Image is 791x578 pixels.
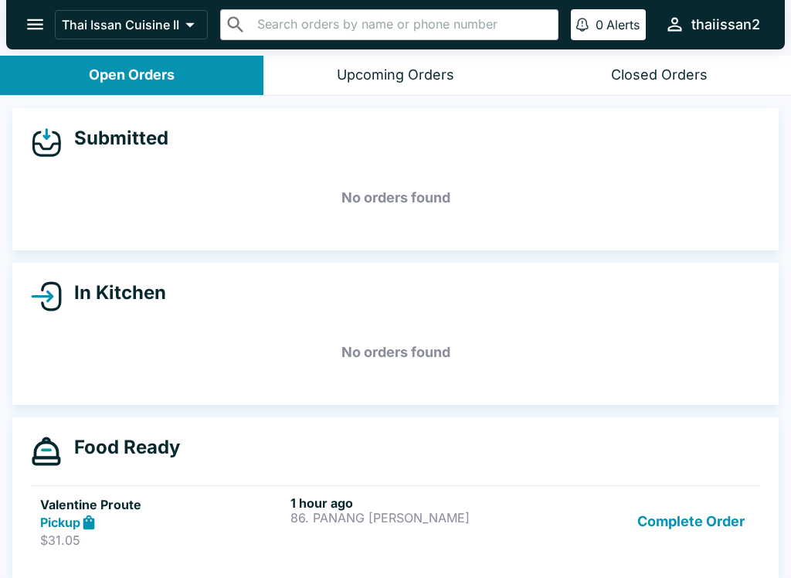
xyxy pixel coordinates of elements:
strong: Pickup [40,515,80,530]
p: 0 [596,17,603,32]
p: Thai Issan Cuisine II [62,17,179,32]
div: Closed Orders [611,66,708,84]
h6: 1 hour ago [290,495,535,511]
h5: No orders found [31,170,760,226]
input: Search orders by name or phone number [253,14,552,36]
h4: In Kitchen [62,281,166,304]
button: thaiissan2 [658,8,766,41]
a: Valentine ProutePickup$31.051 hour ago86. PANANG [PERSON_NAME]Complete Order [31,485,760,558]
button: Thai Issan Cuisine II [55,10,208,39]
div: Upcoming Orders [337,66,454,84]
p: 86. PANANG [PERSON_NAME] [290,511,535,525]
p: $31.05 [40,532,284,548]
div: Open Orders [89,66,175,84]
p: Alerts [606,17,640,32]
button: open drawer [15,5,55,44]
div: thaiissan2 [691,15,760,34]
h4: Submitted [62,127,168,150]
button: Complete Order [631,495,751,549]
h5: Valentine Proute [40,495,284,514]
h4: Food Ready [62,436,180,459]
h5: No orders found [31,325,760,380]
